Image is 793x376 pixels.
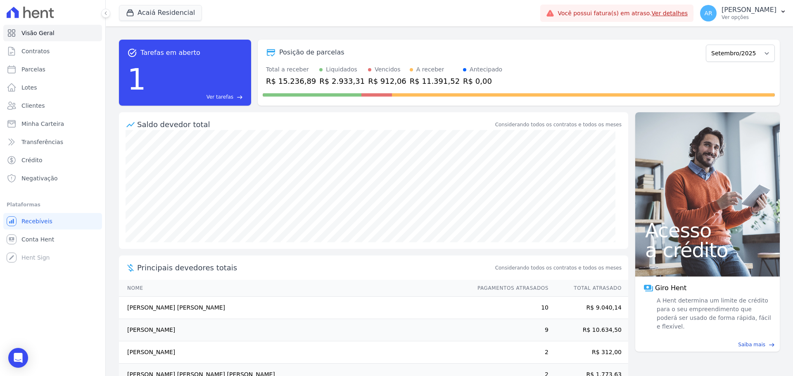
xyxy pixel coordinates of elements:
th: Pagamentos Atrasados [470,280,549,297]
span: Lotes [21,83,37,92]
a: Conta Hent [3,231,102,248]
div: Open Intercom Messenger [8,348,28,368]
td: 10 [470,297,549,319]
a: Minha Carteira [3,116,102,132]
a: Clientes [3,97,102,114]
a: Visão Geral [3,25,102,41]
span: Conta Hent [21,235,54,244]
a: Lotes [3,79,102,96]
span: Você possui fatura(s) em atraso. [558,9,688,18]
span: A Hent determina um limite de crédito para o seu empreendimento que poderá ser usado de forma ráp... [655,296,772,331]
th: Total Atrasado [549,280,628,297]
span: Saiba mais [738,341,765,348]
div: R$ 2.933,31 [319,76,365,87]
a: Transferências [3,134,102,150]
span: Recebíveis [21,217,52,225]
span: Negativação [21,174,58,182]
a: Saiba mais east [640,341,775,348]
span: task_alt [127,48,137,58]
span: Acesso [645,220,770,240]
span: a crédito [645,240,770,260]
div: Considerando todos os contratos e todos os meses [495,121,622,128]
span: Contratos [21,47,50,55]
div: Posição de parcelas [279,47,344,57]
p: [PERSON_NAME] [722,6,776,14]
a: Crédito [3,152,102,168]
span: Ver tarefas [207,93,233,101]
button: Acaiá Residencial [119,5,202,21]
div: R$ 15.236,89 [266,76,316,87]
span: east [237,94,243,100]
td: [PERSON_NAME] [119,341,470,364]
div: Vencidos [375,65,400,74]
div: Total a receber [266,65,316,74]
span: Considerando todos os contratos e todos os meses [495,264,622,272]
span: Principais devedores totais [137,262,494,273]
span: Parcelas [21,65,45,73]
div: Antecipado [470,65,502,74]
a: Negativação [3,170,102,187]
a: Recebíveis [3,213,102,229]
a: Ver tarefas east [150,93,243,101]
div: R$ 912,06 [368,76,406,87]
div: 1 [127,58,146,101]
th: Nome [119,280,470,297]
div: R$ 11.391,52 [410,76,460,87]
span: Giro Hent [655,283,686,293]
button: AR [PERSON_NAME] Ver opções [693,2,793,25]
td: [PERSON_NAME] [119,319,470,341]
div: Saldo devedor total [137,119,494,130]
td: [PERSON_NAME] [PERSON_NAME] [119,297,470,319]
span: Visão Geral [21,29,55,37]
span: east [769,342,775,348]
div: Plataformas [7,200,99,210]
a: Contratos [3,43,102,59]
td: R$ 9.040,14 [549,297,628,319]
a: Parcelas [3,61,102,78]
div: Liquidados [326,65,357,74]
td: R$ 312,00 [549,341,628,364]
span: Minha Carteira [21,120,64,128]
p: Ver opções [722,14,776,21]
span: Clientes [21,102,45,110]
td: 2 [470,341,549,364]
span: AR [704,10,712,16]
span: Crédito [21,156,43,164]
div: A receber [416,65,444,74]
span: Tarefas em aberto [140,48,200,58]
td: R$ 10.634,50 [549,319,628,341]
td: 9 [470,319,549,341]
div: R$ 0,00 [463,76,502,87]
a: Ver detalhes [652,10,688,17]
span: Transferências [21,138,63,146]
